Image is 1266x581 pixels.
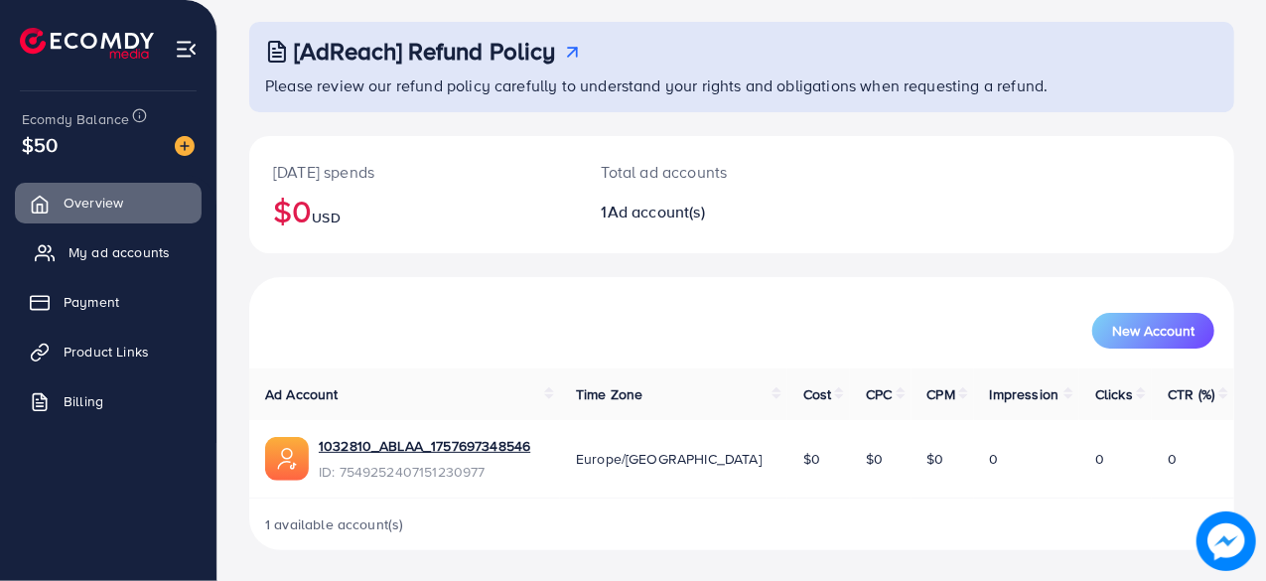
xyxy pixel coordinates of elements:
[175,136,195,156] img: image
[1095,384,1133,404] span: Clicks
[576,384,642,404] span: Time Zone
[64,292,119,312] span: Payment
[319,462,530,482] span: ID: 7549252407151230977
[294,37,556,66] h3: [AdReach] Refund Policy
[602,160,800,184] p: Total ad accounts
[15,381,202,421] a: Billing
[15,232,202,272] a: My ad accounts
[15,282,202,322] a: Payment
[22,109,129,129] span: Ecomdy Balance
[64,342,149,362] span: Product Links
[1168,449,1177,469] span: 0
[803,449,820,469] span: $0
[22,130,58,159] span: $50
[1196,511,1256,571] img: image
[64,193,123,213] span: Overview
[576,449,762,469] span: Europe/[GEOGRAPHIC_DATA]
[273,160,554,184] p: [DATE] spends
[69,242,170,262] span: My ad accounts
[1112,324,1195,338] span: New Account
[265,73,1222,97] p: Please review our refund policy carefully to understand your rights and obligations when requesti...
[265,384,339,404] span: Ad Account
[15,183,202,222] a: Overview
[927,384,955,404] span: CPM
[319,436,530,456] a: 1032810_ABLAA_1757697348546
[265,437,309,481] img: ic-ads-acc.e4c84228.svg
[15,332,202,371] a: Product Links
[602,203,800,221] h2: 1
[990,384,1059,404] span: Impression
[927,449,944,469] span: $0
[990,449,999,469] span: 0
[1168,384,1214,404] span: CTR (%)
[64,391,103,411] span: Billing
[265,514,404,534] span: 1 available account(s)
[175,38,198,61] img: menu
[273,192,554,229] h2: $0
[866,384,892,404] span: CPC
[20,28,154,59] img: logo
[1095,449,1104,469] span: 0
[803,384,832,404] span: Cost
[1092,313,1214,349] button: New Account
[608,201,705,222] span: Ad account(s)
[312,208,340,227] span: USD
[866,449,883,469] span: $0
